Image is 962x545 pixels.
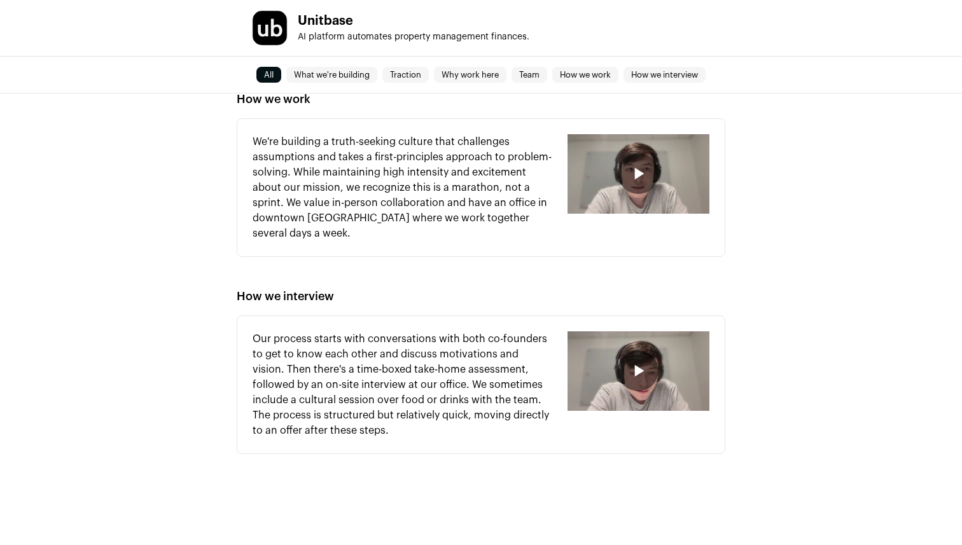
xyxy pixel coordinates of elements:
span: AI platform automates property management finances. [298,32,529,41]
h2: How we work [237,90,725,108]
h1: Unitbase [298,15,529,27]
h2: How we interview [237,287,725,305]
p: We're building a truth-seeking culture that challenges assumptions and takes a first-principles a... [253,134,552,241]
img: 180d8d1040b0dd663c9337dc679c1304ca7ec8217767d6a0a724e31ff9c1dc78.jpg [253,11,287,45]
a: All [256,67,281,83]
a: Traction [382,67,429,83]
a: What we're building [286,67,377,83]
a: Why work here [434,67,506,83]
a: Team [512,67,547,83]
p: Our process starts with conversations with both co-founders to get to know each other and discuss... [253,331,552,438]
a: How we work [552,67,618,83]
a: How we interview [624,67,706,83]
